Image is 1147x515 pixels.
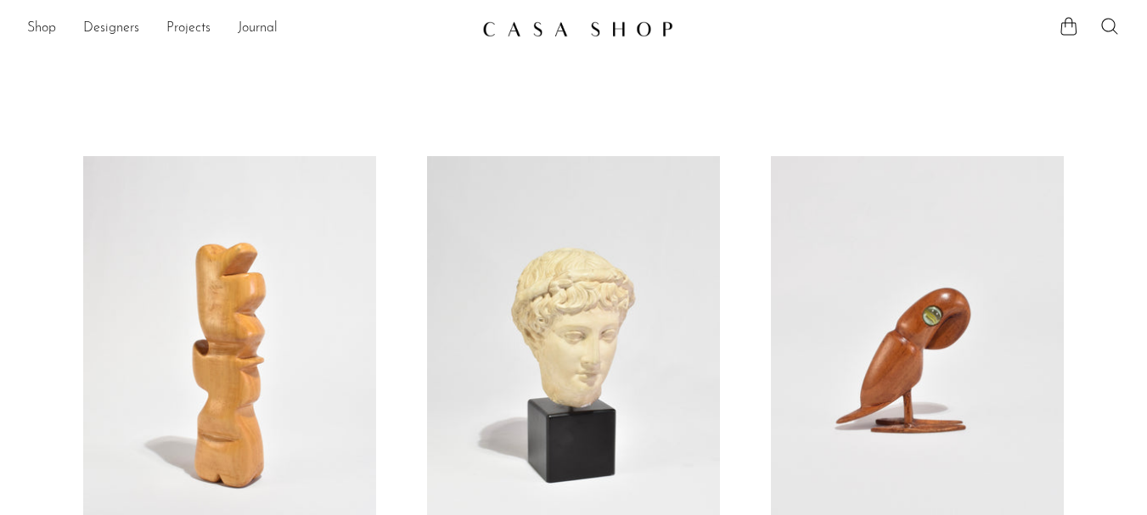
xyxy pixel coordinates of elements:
a: Projects [166,18,211,40]
a: Journal [238,18,278,40]
ul: NEW HEADER MENU [27,14,469,43]
a: Shop [27,18,56,40]
nav: Desktop navigation [27,14,469,43]
a: Designers [83,18,139,40]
